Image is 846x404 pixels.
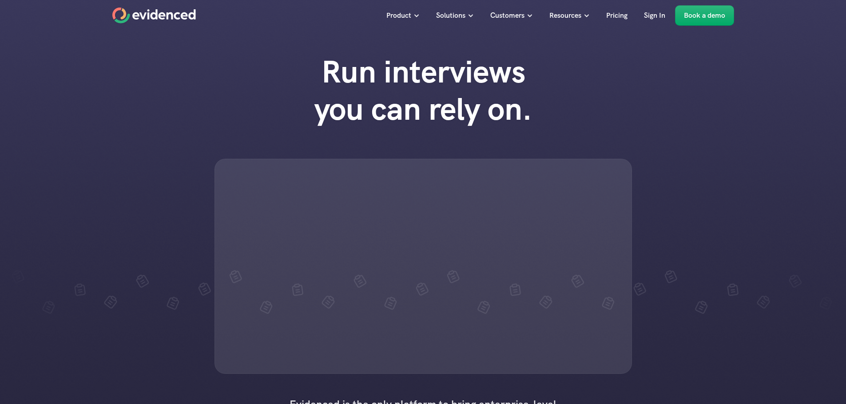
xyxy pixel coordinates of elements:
[637,5,672,26] a: Sign In
[549,10,581,21] p: Resources
[644,10,665,21] p: Sign In
[675,5,734,26] a: Book a demo
[386,10,411,21] p: Product
[297,53,550,128] h1: Run interviews you can rely on.
[606,10,628,21] p: Pricing
[684,10,725,21] p: Book a demo
[490,10,524,21] p: Customers
[600,5,634,26] a: Pricing
[112,8,196,24] a: Home
[436,10,465,21] p: Solutions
